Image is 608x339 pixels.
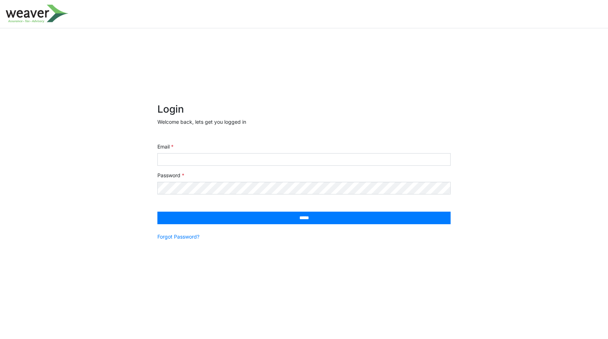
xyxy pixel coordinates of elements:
[157,103,451,116] h2: Login
[157,171,184,179] label: Password
[157,233,199,240] a: Forgot Password?
[6,5,69,23] img: spp logo
[157,118,451,126] p: Welcome back, lets get you logged in
[157,143,174,150] label: Email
